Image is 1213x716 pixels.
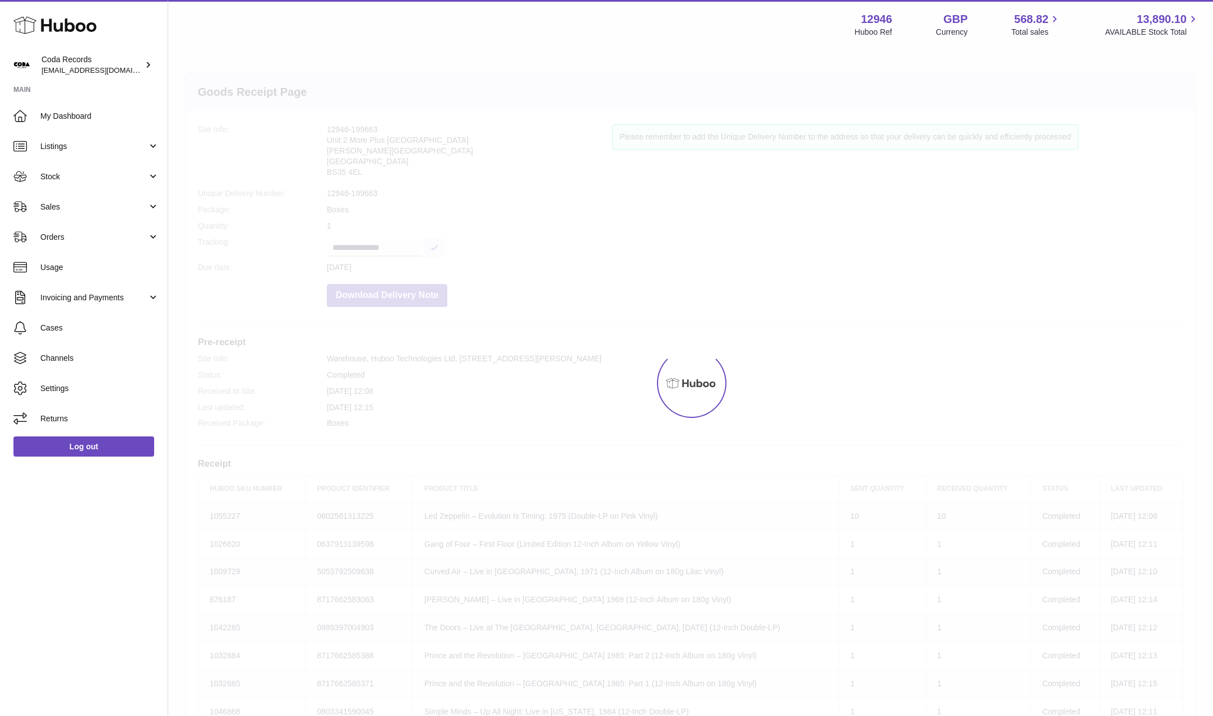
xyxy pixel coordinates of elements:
[40,323,159,333] span: Cases
[1105,12,1200,38] a: 13,890.10 AVAILABLE Stock Total
[1014,12,1048,27] span: 568.82
[41,66,165,75] span: [EMAIL_ADDRESS][DOMAIN_NAME]
[855,27,892,38] div: Huboo Ref
[1011,27,1061,38] span: Total sales
[13,57,30,73] img: haz@pcatmedia.com
[40,232,147,243] span: Orders
[40,353,159,364] span: Channels
[943,12,967,27] strong: GBP
[40,202,147,212] span: Sales
[40,292,147,303] span: Invoicing and Payments
[40,262,159,273] span: Usage
[41,54,142,76] div: Coda Records
[40,383,159,394] span: Settings
[1105,27,1200,38] span: AVAILABLE Stock Total
[40,111,159,122] span: My Dashboard
[936,27,968,38] div: Currency
[13,436,154,457] a: Log out
[40,171,147,182] span: Stock
[40,141,147,152] span: Listings
[1137,12,1187,27] span: 13,890.10
[1011,12,1061,38] a: 568.82 Total sales
[861,12,892,27] strong: 12946
[40,413,159,424] span: Returns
